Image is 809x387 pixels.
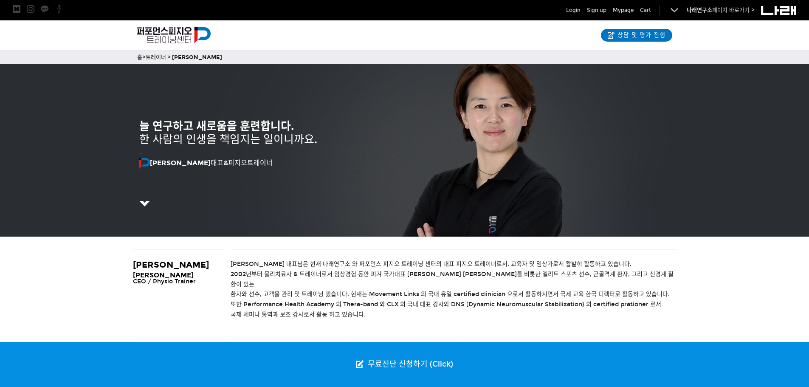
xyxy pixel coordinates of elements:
[139,159,273,167] span: 대표&피지오트레이너
[587,6,606,14] a: Sign up
[139,158,150,169] img: f9cd0a75d8c0e.png
[146,54,166,61] a: 트레이너
[231,301,661,308] span: 또한 Performance Health Academy 의 Thera-band 와 CLX 의 국내 대표 강사와 DNS [Dynamic Neuromuscular Stabiliza...
[139,119,294,133] strong: 늘 연구하고 새로움을 훈련합니다.
[139,133,317,146] span: 한 사람의 인생을 책임지는 일이니까요.
[231,291,670,298] span: 환자와 선수, 고객을 관리 및 트레이닝 했습니다. 현재는 Movement Links 의 국내 유일 certified clinician 으로서 활동하시면서 국제 교육 한국 디렉...
[139,159,211,167] strong: [PERSON_NAME]
[133,260,209,270] span: [PERSON_NAME]
[613,6,634,14] a: Mypage
[687,7,712,14] strong: 나래연구소
[231,311,366,318] span: 국제 세미나 통역과 보조 강사로서 활동 하고 있습니다.
[640,6,651,14] a: Cart
[347,342,462,387] a: 무료진단 신청하기 (Click)
[137,53,672,62] p: > >
[139,150,142,156] span: -
[566,6,581,14] a: Login
[615,31,665,40] span: 상담 및 평가 진행
[172,54,222,61] a: [PERSON_NAME]
[137,54,142,61] a: 홈
[139,201,150,206] img: 5c68986d518ea.png
[133,271,194,279] span: [PERSON_NAME]
[231,260,631,268] span: [PERSON_NAME] 대표님은 현재 나래연구소 와 퍼포먼스 피지오 트레이닝 센터의 대표 피지오 트레이너로서, 교육자 및 임상가로서 활발히 활동하고 있습니다.
[231,271,674,288] span: 2002년부터 물리치료사 & 트레이너로서 임상경험 동안 피겨 국가대표 [PERSON_NAME] [PERSON_NAME]를 비롯한 엘리트 스포츠 선수, 근골격계 환자, 그리고 ...
[133,278,196,285] span: CEO / Physio Trainer
[687,7,755,14] a: 나래연구소페이지 바로가기 >
[601,29,672,42] a: 상담 및 평가 진행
